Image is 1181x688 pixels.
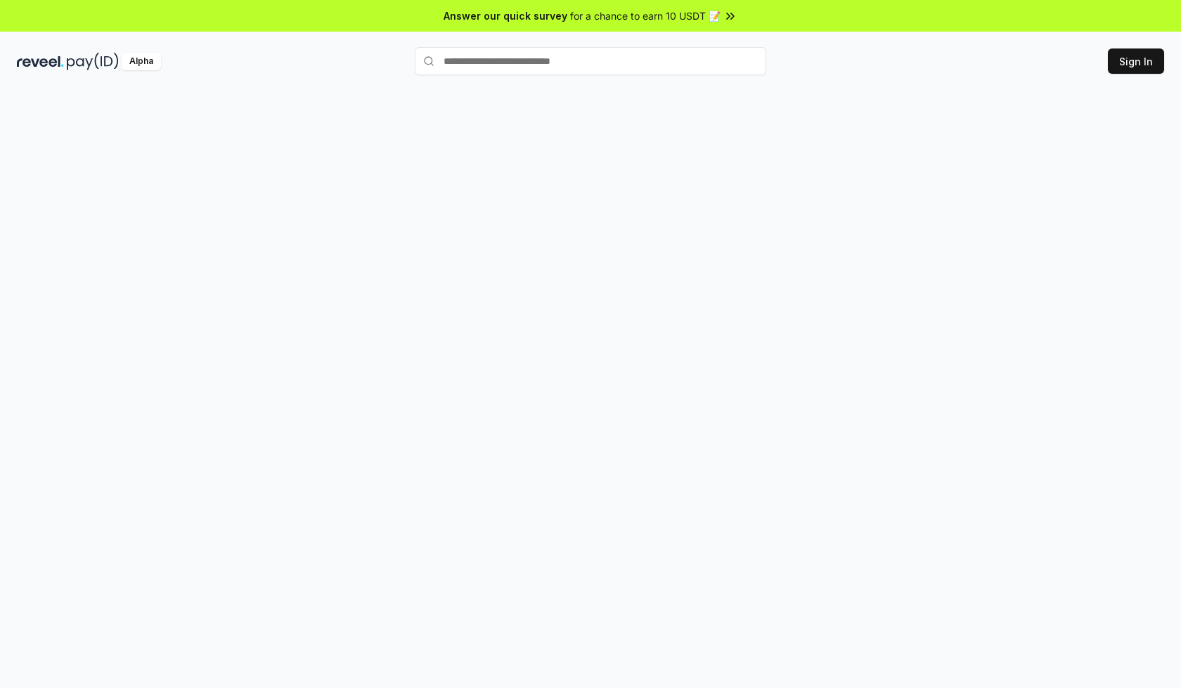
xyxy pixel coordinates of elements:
[444,8,567,23] span: Answer our quick survey
[1108,48,1164,74] button: Sign In
[122,53,161,70] div: Alpha
[17,53,64,70] img: reveel_dark
[570,8,721,23] span: for a chance to earn 10 USDT 📝
[67,53,119,70] img: pay_id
